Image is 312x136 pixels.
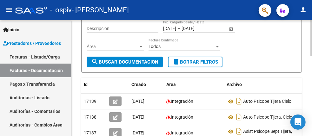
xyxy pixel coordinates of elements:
[177,26,180,31] span: –
[87,57,163,67] button: Buscar Documentacion
[172,58,180,65] mat-icon: delete
[235,96,243,106] i: Descargar documento
[168,57,222,67] button: Borrar Filtros
[228,25,234,32] button: Open calendar
[171,130,193,135] span: Integración
[172,59,218,65] span: Borrar Filtros
[91,58,99,65] mat-icon: search
[164,78,224,91] datatable-header-cell: Area
[243,99,291,104] span: Auto Psicope Tijera Cielo
[243,115,292,120] span: Auto Psicope Tijera, Cielo
[299,6,307,14] mat-icon: person
[166,82,176,87] span: Area
[3,40,61,47] span: Prestadores / Proveedores
[163,26,176,31] input: Fecha inicio
[227,82,242,87] span: Archivo
[72,3,129,17] span: - [PERSON_NAME]
[235,112,243,122] i: Descargar documento
[84,99,96,104] span: 17139
[149,44,161,49] span: Todos
[84,114,96,120] span: 17138
[131,130,144,135] span: [DATE]
[171,114,193,120] span: Integración
[87,44,138,49] span: Área
[131,82,146,87] span: Creado
[91,59,158,65] span: Buscar Documentacion
[3,26,19,33] span: Inicio
[224,78,303,91] datatable-header-cell: Archivo
[129,78,164,91] datatable-header-cell: Creado
[131,99,144,104] span: [DATE]
[84,130,96,135] span: 17137
[290,114,306,130] div: Open Intercom Messenger
[81,78,107,91] datatable-header-cell: Id
[5,6,13,14] mat-icon: menu
[171,99,193,104] span: Integración
[131,114,144,120] span: [DATE]
[182,26,213,31] input: Fecha fin
[50,3,72,17] span: - ospiv
[84,82,88,87] span: Id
